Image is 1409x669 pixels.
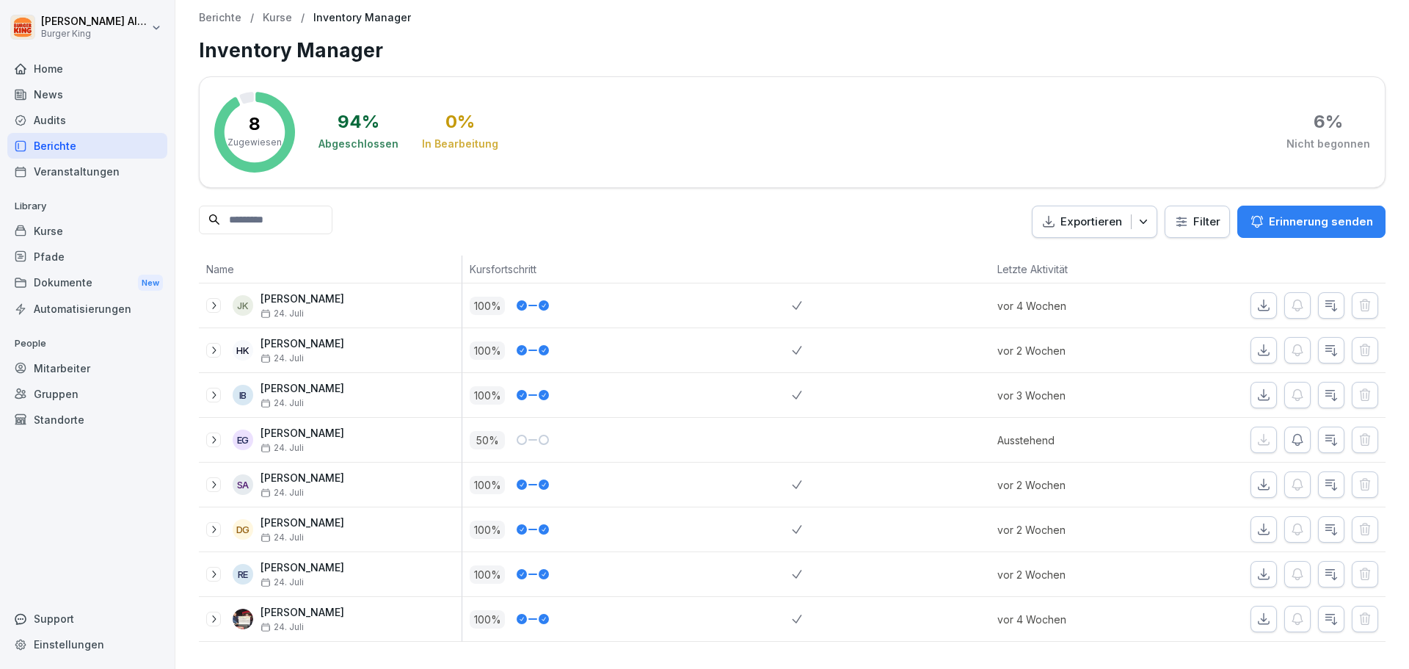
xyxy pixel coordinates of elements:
div: New [138,275,163,292]
span: 24. Juli [261,532,304,543]
p: [PERSON_NAME] [261,607,344,619]
div: RE [233,564,253,585]
img: ub37hjqnkufeo164u8jpbnwz.png [233,609,253,629]
p: 100 % [470,341,505,360]
p: [PERSON_NAME] [261,517,344,529]
p: [PERSON_NAME] [261,472,344,485]
p: vor 4 Wochen [997,298,1155,314]
p: 100 % [470,521,505,539]
span: 24. Juli [261,353,304,364]
p: 100 % [470,386,505,405]
div: Abgeschlossen [318,137,398,151]
a: Gruppen [7,381,167,407]
p: 100 % [470,565,505,584]
p: vor 2 Wochen [997,522,1155,538]
p: vor 2 Wochen [997,567,1155,582]
div: HK [233,340,253,361]
p: Letzte Aktivität [997,261,1148,277]
span: 24. Juli [261,622,304,632]
p: [PERSON_NAME] Albakkour [41,15,148,28]
span: 24. Juli [261,308,304,319]
div: Filter [1174,214,1220,229]
a: Kurse [263,12,292,24]
button: Exportieren [1032,206,1157,239]
span: 24. Juli [261,488,304,498]
h1: Inventory Manager [199,36,1386,65]
span: 24. Juli [261,577,304,587]
p: vor 2 Wochen [997,343,1155,358]
a: News [7,82,167,107]
p: / [301,12,305,24]
p: 100 % [470,610,505,629]
p: vor 4 Wochen [997,612,1155,627]
p: 50 % [470,431,505,449]
p: Erinnerung senden [1269,214,1373,230]
a: Home [7,56,167,82]
div: EG [233,430,253,450]
p: [PERSON_NAME] [261,427,344,440]
p: / [250,12,254,24]
p: Exportieren [1060,214,1122,231]
p: vor 3 Wochen [997,388,1155,403]
div: In Bearbeitung [422,137,498,151]
a: Veranstaltungen [7,159,167,184]
p: [PERSON_NAME] [261,293,344,305]
div: SA [233,474,253,495]
div: DG [233,519,253,540]
div: Nicht begonnen [1286,137,1370,151]
div: 6 % [1314,113,1343,131]
p: [PERSON_NAME] [261,338,344,350]
a: Berichte [199,12,241,24]
p: 100 % [470,476,505,494]
button: Filter [1165,206,1229,238]
button: Erinnerung senden [1237,206,1386,238]
a: Audits [7,107,167,133]
a: Einstellungen [7,632,167,657]
div: 94 % [338,113,379,131]
a: Standorte [7,407,167,433]
span: 24. Juli [261,398,304,408]
p: Ausstehend [997,433,1155,448]
a: DokumenteNew [7,270,167,297]
p: [PERSON_NAME] [261,383,344,395]
a: Pfade [7,244,167,270]
div: JK [233,295,253,316]
a: Mitarbeiter [7,355,167,381]
div: IB [233,385,253,405]
p: 100 % [470,297,505,315]
div: Dokumente [7,270,167,297]
p: Burger King [41,29,148,39]
a: Berichte [7,133,167,159]
div: Support [7,606,167,632]
p: People [7,332,167,355]
p: Kursfortschritt [470,261,784,277]
a: Automatisierungen [7,296,167,322]
p: Zugewiesen [227,136,282,149]
p: Inventory Manager [313,12,411,24]
p: Library [7,195,167,218]
a: Kurse [7,218,167,244]
p: 8 [249,115,261,133]
div: 0 % [445,113,475,131]
p: [PERSON_NAME] [261,562,344,574]
p: Name [206,261,454,277]
p: vor 2 Wochen [997,477,1155,493]
span: 24. Juli [261,443,304,453]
